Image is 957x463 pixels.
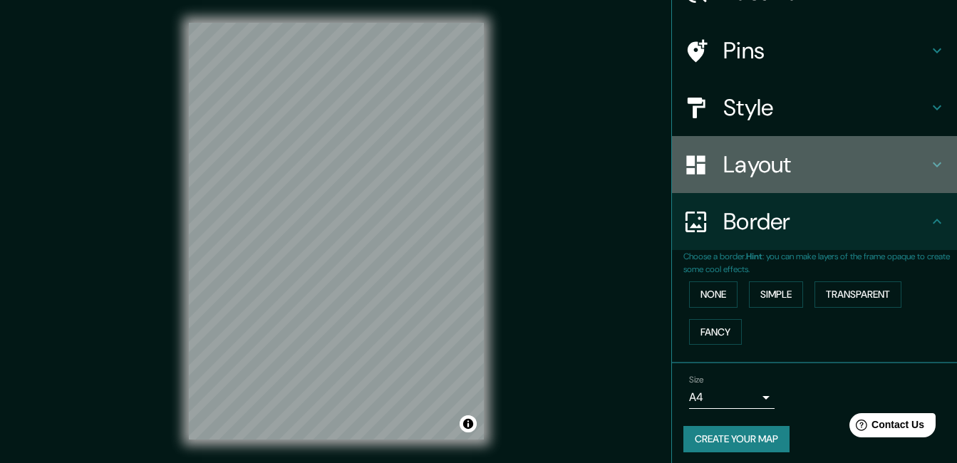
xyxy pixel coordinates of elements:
[814,281,901,308] button: Transparent
[689,386,775,409] div: A4
[189,23,484,439] canvas: Map
[672,136,957,193] div: Layout
[672,22,957,79] div: Pins
[460,415,477,432] button: Toggle attribution
[723,150,928,179] h4: Layout
[672,79,957,136] div: Style
[749,281,803,308] button: Simple
[689,319,742,345] button: Fancy
[683,250,957,276] p: Choose a border. : you can make layers of the frame opaque to create some cool effects.
[723,36,928,65] h4: Pins
[689,281,738,308] button: None
[683,426,790,452] button: Create your map
[723,207,928,236] h4: Border
[672,193,957,250] div: Border
[723,93,928,122] h4: Style
[830,407,941,447] iframe: Help widget launcher
[746,251,762,262] b: Hint
[689,374,704,386] label: Size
